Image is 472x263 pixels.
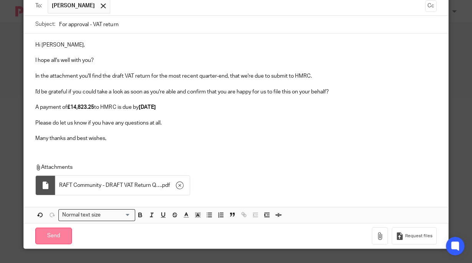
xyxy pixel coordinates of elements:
label: Subject: [35,20,55,28]
strong: [DATE] [138,105,156,110]
p: Attachments [35,163,424,171]
span: RAFT Community - DRAFT VAT Return QE [DATE] [59,181,161,189]
button: Request files [392,227,436,245]
span: Request files [405,233,432,239]
span: Normal text size [60,211,102,219]
strong: £14,823.25 [67,105,94,110]
p: A payment of to HMRC is due by [35,103,436,111]
p: Many thanks and best wishes, [35,135,436,142]
span: pdf [162,181,170,189]
label: To: [35,2,44,10]
input: Search for option [103,211,131,219]
p: In the attachment you'll find the draft VAT return for the most recent quarter-end, that we're du... [35,72,436,80]
button: Cc [425,0,437,12]
span: [PERSON_NAME] [52,2,95,10]
p: Hi [PERSON_NAME], [35,41,436,49]
p: I hope all's well with you? [35,57,436,64]
p: Please do let us know if you have any questions at all. [35,119,436,127]
div: Search for option [58,209,135,221]
input: Send [35,228,72,244]
div: . [55,176,190,195]
p: I'd be grateful if you could take a look as soon as you're able and confirm that you are happy fo... [35,88,436,96]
